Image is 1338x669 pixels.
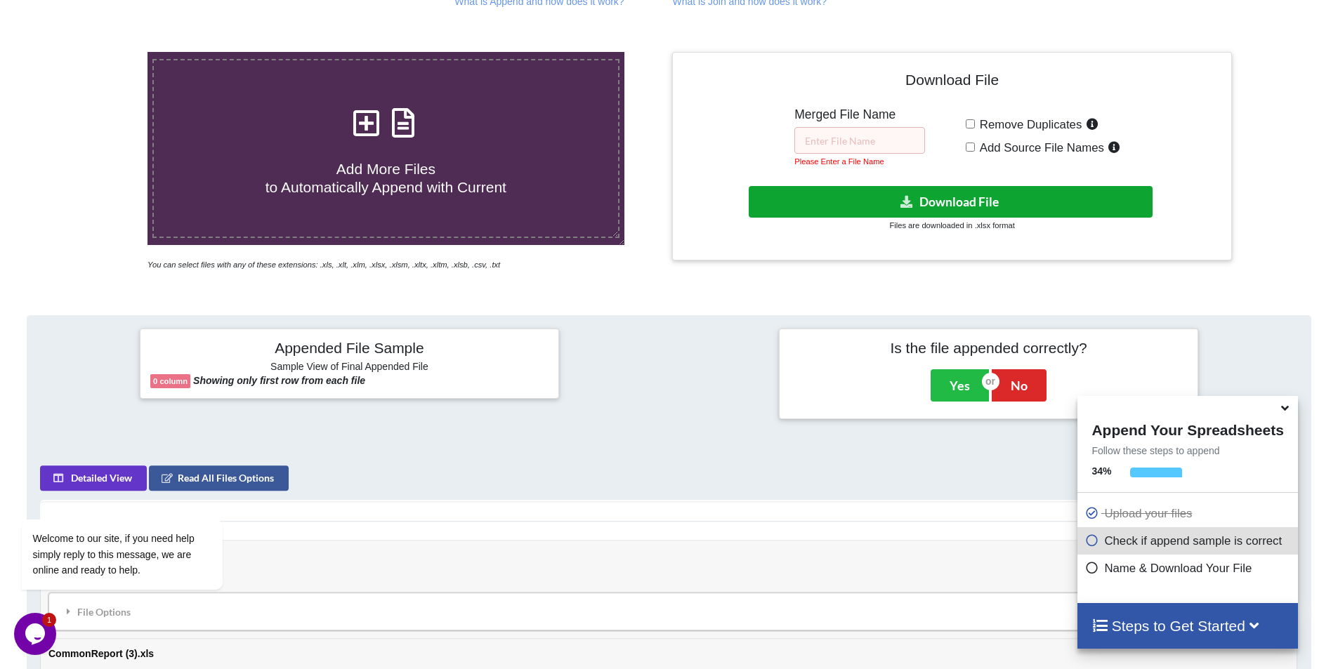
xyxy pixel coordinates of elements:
[265,161,506,194] span: Add More Files to Automatically Append with Current
[53,597,1285,626] div: File Options
[150,339,549,359] h4: Appended File Sample
[153,377,188,385] b: 0 column
[1077,418,1297,439] h4: Append Your Spreadsheets
[992,369,1047,402] button: No
[1091,465,1111,477] b: 34 %
[41,541,1297,638] td: CommonReport (2).xls
[794,157,884,166] small: Please Enter a File Name
[975,141,1104,154] span: Add Source File Names
[1084,505,1294,522] p: Upload your files
[794,107,925,122] h5: Merged File Name
[749,186,1153,218] button: Download File
[889,221,1014,230] small: Files are downloaded in .xlsx format
[14,392,267,606] iframe: chat widget
[789,339,1188,357] h4: Is the file appended correctly?
[931,369,989,402] button: Yes
[1084,559,1294,577] p: Name & Download Your File
[14,613,59,655] iframe: chat widget
[147,260,500,269] i: You can select files with any of these extensions: .xls, .xlt, .xlm, .xlsx, .xlsm, .xltx, .xltm, ...
[1084,532,1294,550] p: Check if append sample is correct
[1091,617,1283,635] h4: Steps to Get Started
[683,62,1221,102] h4: Download File
[975,118,1082,131] span: Remove Duplicates
[794,127,925,154] input: Enter File Name
[193,375,365,386] b: Showing only first row from each file
[1077,444,1297,458] p: Follow these steps to append
[150,361,549,375] h6: Sample View of Final Appended File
